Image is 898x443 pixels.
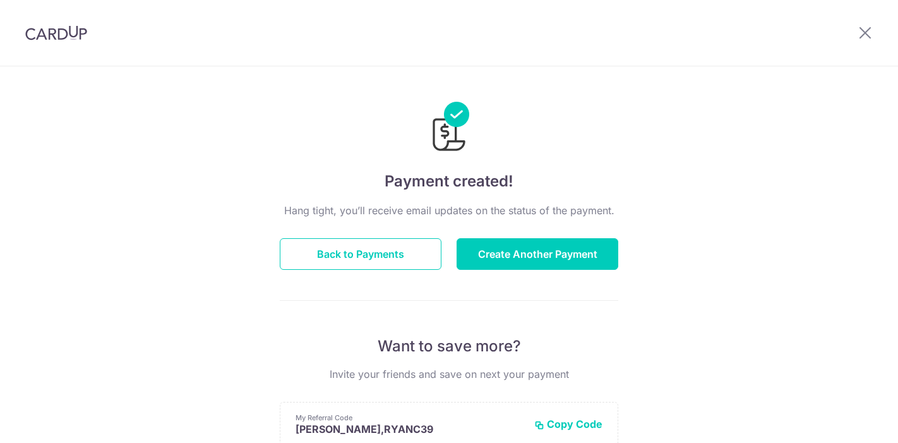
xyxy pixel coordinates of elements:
button: Copy Code [534,418,602,430]
button: Back to Payments [280,238,441,270]
p: Invite your friends and save on next your payment [280,367,618,382]
p: [PERSON_NAME],RYANC39 [296,423,524,435]
h4: Payment created! [280,170,618,193]
p: Want to save more? [280,336,618,356]
p: Hang tight, you’ll receive email updates on the status of the payment. [280,203,618,218]
img: CardUp [25,25,87,40]
button: Create Another Payment [457,238,618,270]
img: Payments [429,102,469,155]
p: My Referral Code [296,413,524,423]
